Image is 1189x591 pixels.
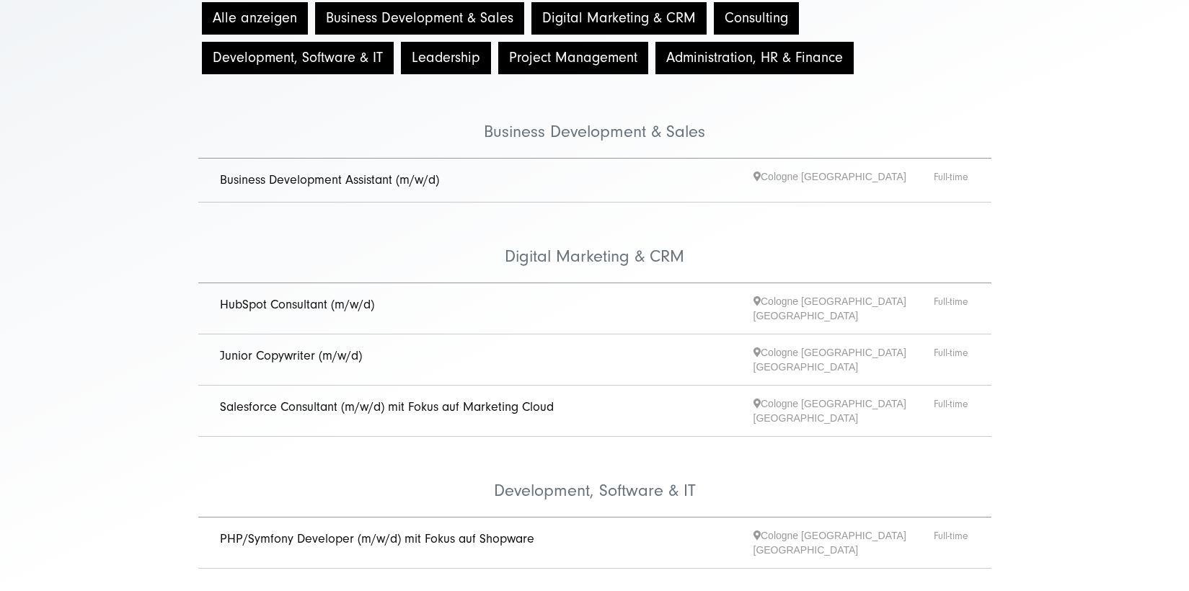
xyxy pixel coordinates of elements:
[531,2,707,35] button: Digital Marketing & CRM
[934,345,970,374] span: Full-time
[220,399,554,414] a: Salesforce Consultant (m/w/d) mit Fokus auf Marketing Cloud
[202,42,394,74] button: Development, Software & IT
[753,396,934,425] span: Cologne [GEOGRAPHIC_DATA] [GEOGRAPHIC_DATA]
[315,2,524,35] button: Business Development & Sales
[934,396,970,425] span: Full-time
[753,345,934,374] span: Cologne [GEOGRAPHIC_DATA] [GEOGRAPHIC_DATA]
[198,203,991,283] li: Digital Marketing & CRM
[934,528,970,557] span: Full-time
[198,437,991,517] li: Development, Software & IT
[198,78,991,159] li: Business Development & Sales
[714,2,799,35] button: Consulting
[934,169,970,192] span: Full-time
[220,531,534,546] a: PHP/Symfony Developer (m/w/d) mit Fokus auf Shopware
[934,294,970,323] span: Full-time
[655,42,854,74] button: Administration, HR & Finance
[220,172,439,187] a: Business Development Assistant (m/w/d)
[220,297,374,312] a: HubSpot Consultant (m/w/d)
[498,42,648,74] button: Project Management
[401,42,491,74] button: Leadership
[202,2,308,35] button: Alle anzeigen
[753,528,934,557] span: Cologne [GEOGRAPHIC_DATA] [GEOGRAPHIC_DATA]
[753,294,934,323] span: Cologne [GEOGRAPHIC_DATA] [GEOGRAPHIC_DATA]
[753,169,934,192] span: Cologne [GEOGRAPHIC_DATA]
[220,348,362,363] a: Junior Copywriter (m/w/d)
